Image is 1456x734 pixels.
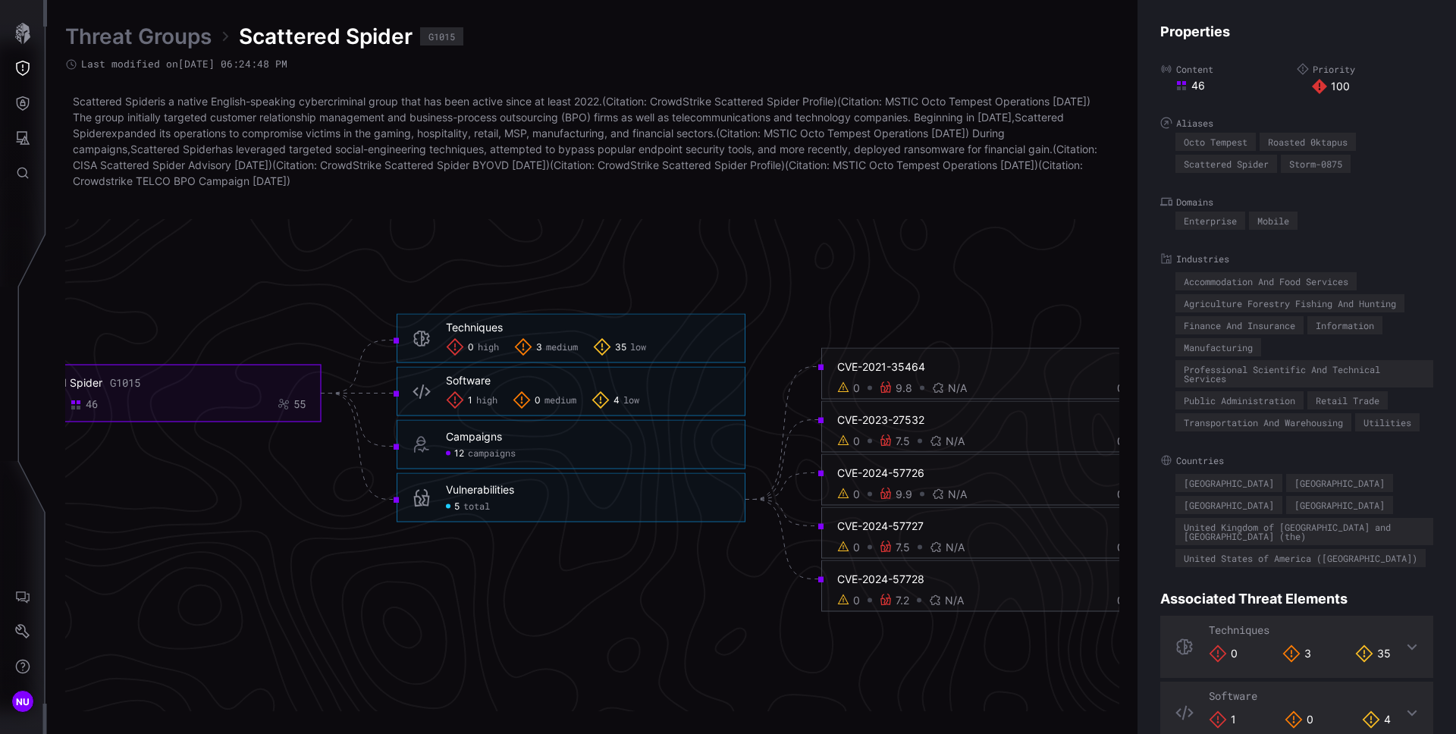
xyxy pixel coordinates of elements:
[73,95,158,108] a: Scattered Spider
[837,360,1124,374] div: CVE-2021-35464
[1160,63,1297,75] label: Content
[853,434,860,448] div: 0
[623,394,639,406] span: low
[1184,396,1295,405] div: Public Administration
[446,483,514,497] div: Vulnerabilities
[446,374,491,387] div: Software
[837,519,1124,533] div: CVE-2024-57727
[239,23,413,50] span: Scattered Spider
[948,381,967,395] span: N/A
[86,397,98,411] div: 46
[630,341,646,353] span: low
[1175,79,1297,93] div: 46
[468,447,516,460] span: campaigns
[293,397,306,411] div: 55
[130,143,215,155] a: Scattered Spider
[853,594,860,607] div: 0
[1184,478,1274,488] div: [GEOGRAPHIC_DATA]
[1363,418,1411,427] div: Utilities
[1312,79,1433,94] div: 100
[1100,381,1124,395] div: 0
[853,488,860,501] div: 0
[896,434,910,448] div: 7.5
[896,594,909,607] div: 7.2
[73,93,1112,189] p: is a native English-speaking cybercriminal group that has been active since at least 2022.(Citati...
[837,466,1124,480] div: CVE-2024-57726
[1184,299,1396,308] div: Agriculture Forestry Fishing And Hunting
[945,594,964,607] span: N/A
[1209,710,1236,729] div: 1
[1285,710,1313,729] div: 0
[178,57,287,71] time: [DATE] 06:24:48 PM
[446,430,502,444] div: Campaigns
[16,694,30,710] span: NU
[1,684,45,719] button: NU
[468,394,472,406] span: 1
[1316,396,1379,405] div: Retail Trade
[454,447,464,460] span: 12
[535,394,541,406] span: 0
[1184,321,1295,330] div: Finance And Insurance
[81,58,287,71] span: Last modified on
[896,381,912,395] div: 9.8
[478,341,499,353] span: high
[853,541,860,554] div: 0
[1209,623,1269,637] span: Techniques
[65,23,212,50] a: Threat Groups
[948,488,967,501] span: N/A
[1209,689,1257,703] span: Software
[1100,488,1124,501] div: 0
[1160,253,1433,265] label: Industries
[853,381,860,395] div: 0
[1297,63,1433,75] label: Priority
[1160,23,1433,40] h4: Properties
[1160,454,1433,466] label: Countries
[468,341,474,353] span: 0
[428,32,455,41] div: G1015
[446,321,503,334] div: Techniques
[1294,478,1385,488] div: [GEOGRAPHIC_DATA]
[837,413,1124,427] div: CVE-2023-27532
[1257,216,1289,225] div: Mobile
[1160,590,1433,607] h4: Associated Threat Elements
[896,541,910,554] div: 7.5
[463,500,490,513] span: total
[1184,418,1343,427] div: Transportation And Warehousing
[946,541,965,554] span: N/A
[1184,522,1425,541] div: United Kingdom of [GEOGRAPHIC_DATA] and [GEOGRAPHIC_DATA] (the)
[1184,500,1274,510] div: [GEOGRAPHIC_DATA]
[1184,554,1417,563] div: United States of America ([GEOGRAPHIC_DATA])
[454,500,460,513] span: 5
[1184,277,1348,286] div: Accommodation And Food Services
[615,341,626,353] span: 35
[613,394,620,406] span: 4
[1289,159,1342,168] div: Storm-0875
[110,376,140,390] div: G1015
[1355,645,1391,663] div: 35
[1100,541,1124,554] div: 0
[1268,137,1348,146] div: Roasted 0ktapus
[896,488,912,501] div: 9.9
[1294,500,1385,510] div: [GEOGRAPHIC_DATA]
[1362,710,1391,729] div: 4
[837,572,1124,586] div: CVE-2024-57728
[1184,159,1269,168] div: Scattered Spider
[546,341,578,353] span: medium
[1100,434,1124,448] div: 0
[1184,343,1253,352] div: Manufacturing
[1316,321,1374,330] div: Information
[1282,645,1311,663] div: 3
[1184,216,1237,225] div: Enterprise
[1160,196,1433,208] label: Domains
[1160,117,1433,129] label: Aliases
[1100,594,1124,607] div: 0
[476,394,497,406] span: high
[946,434,965,448] span: N/A
[1209,645,1238,663] div: 0
[544,394,576,406] span: medium
[536,341,542,353] span: 3
[1184,365,1425,383] div: Professional Scientific And Technical Services
[1184,137,1247,146] div: Octo Tempest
